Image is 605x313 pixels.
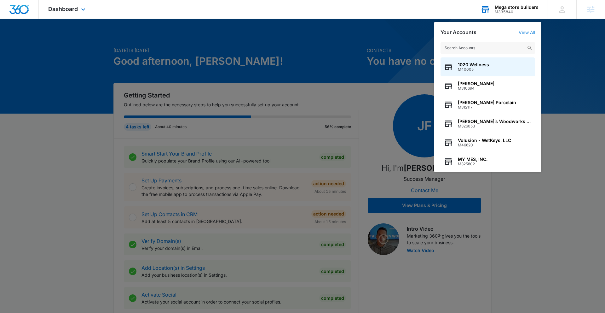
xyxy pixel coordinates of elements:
span: 1020 Wellness [458,62,489,67]
a: View All [519,30,535,35]
span: M325802 [458,162,487,166]
span: M312117 [458,105,516,109]
div: account id [495,10,539,14]
span: [PERSON_NAME]’s Woodworks & Discounts [458,119,532,124]
input: Search Accounts [441,42,535,54]
span: [PERSON_NAME] Porcelain [458,100,516,105]
button: [PERSON_NAME] PorcelainM312117 [441,95,535,114]
button: [PERSON_NAME]M310694 [441,76,535,95]
span: M46620 [458,143,511,147]
button: Volusion - WetKeys, LLCM46620 [441,133,535,152]
button: 1020 WellnessM40005 [441,57,535,76]
span: MY MES, INC. [458,157,487,162]
span: Volusion - WetKeys, LLC [458,138,511,143]
span: M310694 [458,86,494,91]
button: [PERSON_NAME]’s Woodworks & DiscountsM326053 [441,114,535,133]
span: M326053 [458,124,532,128]
div: account name [495,5,539,10]
h2: Your Accounts [441,29,476,35]
span: M40005 [458,67,489,72]
span: [PERSON_NAME] [458,81,494,86]
span: Dashboard [48,6,78,12]
button: MY MES, INC.M325802 [441,152,535,171]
